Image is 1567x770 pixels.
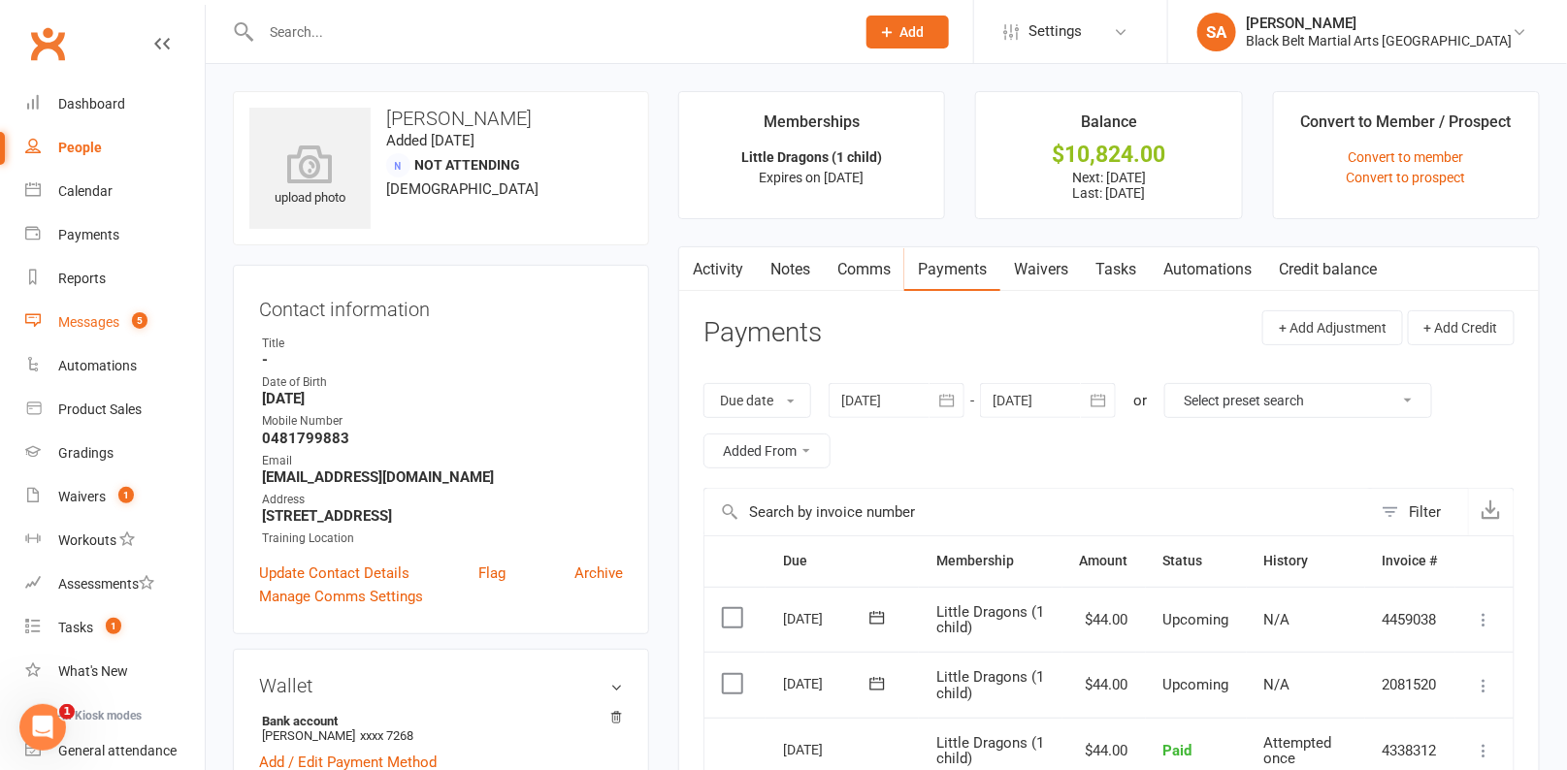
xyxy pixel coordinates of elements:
[249,108,633,129] h3: [PERSON_NAME]
[1028,10,1082,53] span: Settings
[118,487,134,503] span: 1
[58,743,177,758] div: General attendance
[1163,676,1229,693] span: Upcoming
[255,18,841,46] input: Search...
[866,16,949,48] button: Add
[824,247,904,292] a: Comms
[25,257,205,301] a: Reports
[262,491,623,509] div: Address
[360,728,413,743] span: xxxx 7268
[58,358,137,373] div: Automations
[574,561,623,585] a: Archive
[259,291,623,320] h3: Contact information
[58,271,106,286] div: Reports
[106,618,121,634] span: 1
[1349,149,1464,165] a: Convert to member
[25,432,205,475] a: Gradings
[783,734,872,764] div: [DATE]
[249,144,371,209] div: upload photo
[994,144,1224,165] div: $10,824.00
[904,247,1000,292] a: Payments
[25,344,205,388] a: Automations
[1365,652,1455,718] td: 2081520
[703,318,822,348] h3: Payments
[994,170,1224,201] p: Next: [DATE] Last: [DATE]
[25,126,205,170] a: People
[259,585,423,608] a: Manage Comms Settings
[766,536,919,586] th: Due
[1062,536,1146,586] th: Amount
[1146,536,1247,586] th: Status
[19,704,66,751] iframe: Intercom live chat
[1062,652,1146,718] td: $44.00
[1264,676,1290,693] span: N/A
[1301,110,1512,144] div: Convert to Member / Prospect
[59,704,75,720] span: 1
[259,711,623,746] li: [PERSON_NAME]
[1246,15,1513,32] div: [PERSON_NAME]
[741,149,882,165] strong: Little Dragons (1 child)
[1264,611,1290,628] span: N/A
[262,452,623,470] div: Email
[386,180,539,198] span: [DEMOGRAPHIC_DATA]
[1372,489,1468,535] button: Filter
[262,412,623,431] div: Mobile Number
[25,213,205,257] a: Payments
[25,388,205,432] a: Product Sales
[25,650,205,693] a: What's New
[1000,247,1082,292] a: Waivers
[757,247,824,292] a: Notes
[1264,734,1332,768] span: Attempted once
[262,335,623,353] div: Title
[1081,110,1137,144] div: Balance
[58,576,154,592] div: Assessments
[58,489,106,504] div: Waivers
[262,468,623,486] strong: [EMAIL_ADDRESS][DOMAIN_NAME]
[262,430,623,447] strong: 0481799883
[1247,536,1365,586] th: History
[25,82,205,126] a: Dashboard
[25,606,205,650] a: Tasks 1
[1150,247,1265,292] a: Automations
[1246,32,1513,49] div: Black Belt Martial Arts [GEOGRAPHIC_DATA]
[1062,587,1146,653] td: $44.00
[414,157,520,173] span: Not Attending
[58,140,102,155] div: People
[58,663,128,679] div: What's New
[23,19,72,68] a: Clubworx
[703,383,811,418] button: Due date
[25,301,205,344] a: Messages 5
[262,351,623,369] strong: -
[1163,611,1229,628] span: Upcoming
[262,373,623,392] div: Date of Birth
[262,507,623,525] strong: [STREET_ADDRESS]
[25,170,205,213] a: Calendar
[58,314,119,330] div: Messages
[1347,170,1466,185] a: Convert to prospect
[1163,742,1192,759] span: Paid
[936,603,1044,637] span: Little Dragons (1 child)
[58,620,93,635] div: Tasks
[259,561,409,585] a: Update Contact Details
[478,561,506,585] a: Flag
[58,227,119,242] div: Payments
[58,445,114,461] div: Gradings
[262,390,623,407] strong: [DATE]
[1265,247,1390,292] a: Credit balance
[919,536,1062,586] th: Membership
[900,24,925,40] span: Add
[58,401,142,417] div: Product Sales
[1365,587,1455,653] td: 4459038
[25,475,205,519] a: Waivers 1
[259,675,623,696] h3: Wallet
[1409,500,1442,524] div: Filter
[703,433,831,468] button: Added From
[1365,536,1455,586] th: Invoice #
[386,132,474,149] time: Added [DATE]
[764,110,860,144] div: Memberships
[1262,310,1403,345] button: + Add Adjustment
[783,668,872,698] div: [DATE]
[25,519,205,562] a: Workouts
[1408,310,1515,345] button: + Add Credit
[1133,389,1147,412] div: or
